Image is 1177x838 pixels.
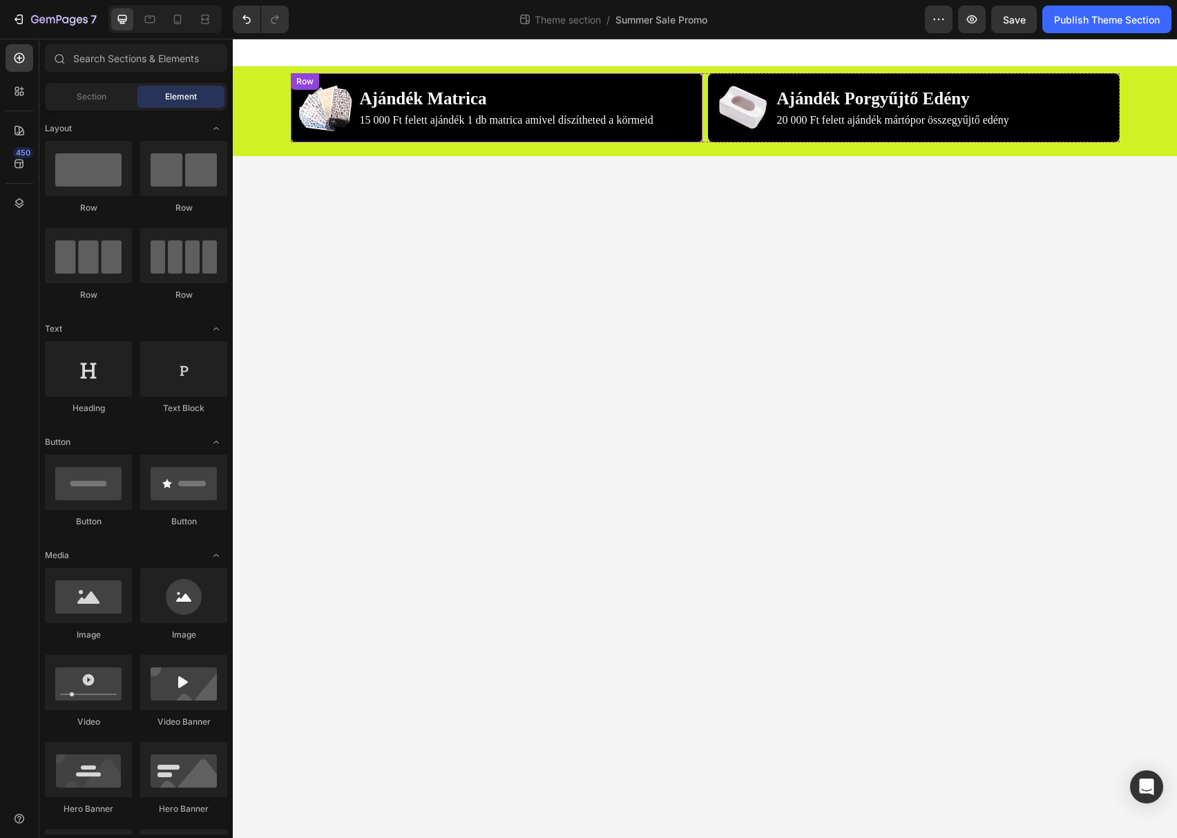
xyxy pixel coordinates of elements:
div: Row [45,289,132,301]
div: Image [45,629,132,641]
div: Undo/Redo [233,6,289,33]
div: Row [140,289,227,301]
span: Toggle open [205,544,227,566]
div: Hero Banner [45,803,132,815]
div: Text Block [140,402,227,415]
p: 20 000 Ft felett ajándék mártópor összegyűjtő edény [544,75,776,89]
div: Video [45,716,132,728]
div: Button [45,515,132,528]
div: Publish Theme Section [1054,12,1160,27]
span: Toggle open [205,431,227,453]
input: Search Sections & Elements [45,44,227,72]
div: Open Intercom Messenger [1130,770,1163,803]
span: Button [45,436,70,448]
span: Layout [45,122,72,135]
span: Save [1003,14,1026,26]
span: Media [45,549,69,562]
span: Text [45,323,62,335]
button: Save [991,6,1037,33]
div: Video Banner [140,716,227,728]
iframe: Design area [233,39,1177,838]
span: / [606,12,610,27]
span: Section [77,91,106,103]
span: Element [165,91,197,103]
img: gempages_490432468243972977-5f58f0a1-c4da-4efc-b7a9-f69824c5a20e.png [482,41,537,97]
div: 450 [13,147,33,158]
div: Button [140,515,227,528]
button: Publish Theme Section [1042,6,1171,33]
span: Toggle open [205,318,227,340]
button: 7 [6,6,103,33]
div: Row [45,202,132,214]
div: Row [140,202,227,214]
div: Hero Banner [140,803,227,815]
p: 7 [90,11,97,28]
div: Heading [45,402,132,415]
div: Image [140,629,227,641]
span: Summer Sale Promo [615,12,707,27]
strong: Ajándék Porgyűjtő Edény [544,50,737,69]
span: Toggle open [205,117,227,140]
span: Theme section [532,12,604,27]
